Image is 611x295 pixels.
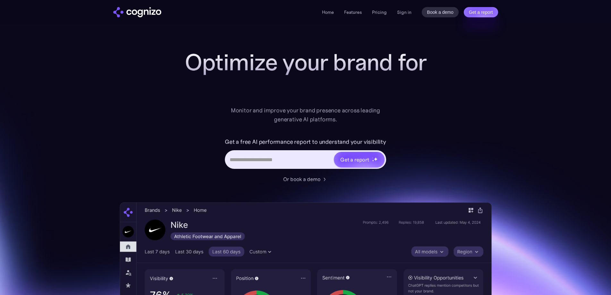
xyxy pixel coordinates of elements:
[372,160,374,162] img: star
[374,157,378,161] img: star
[283,175,328,183] a: Or book a demo
[422,7,459,17] a: Book a demo
[225,137,386,172] form: Hero URL Input Form
[340,156,369,163] div: Get a report
[113,7,161,17] a: home
[344,9,362,15] a: Features
[372,9,387,15] a: Pricing
[464,7,498,17] a: Get a report
[397,8,412,16] a: Sign in
[227,106,385,124] div: Monitor and improve your brand presence across leading generative AI platforms.
[333,151,385,168] a: Get a reportstarstarstar
[225,137,386,147] label: Get a free AI performance report to understand your visibility
[283,175,320,183] div: Or book a demo
[322,9,334,15] a: Home
[113,7,161,17] img: cognizo logo
[372,157,373,158] img: star
[177,49,434,75] h1: Optimize your brand for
